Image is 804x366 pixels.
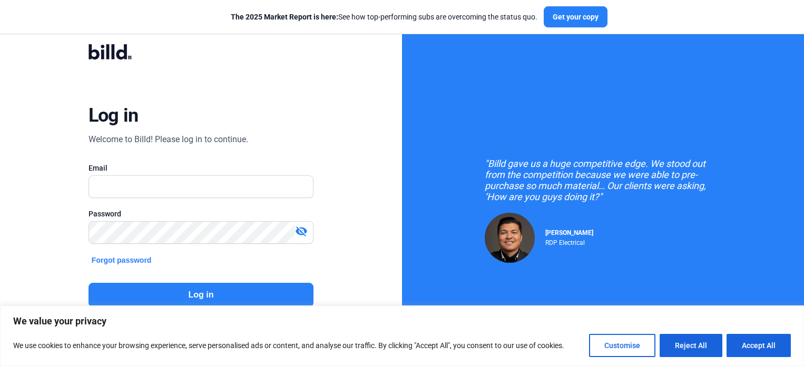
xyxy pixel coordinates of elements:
[89,104,139,127] div: Log in
[295,225,308,238] mat-icon: visibility_off
[13,315,791,328] p: We value your privacy
[545,236,593,246] div: RDP Electrical
[89,163,313,173] div: Email
[485,213,535,263] img: Raul Pacheco
[485,158,722,202] div: "Billd gave us a huge competitive edge. We stood out from the competition because we were able to...
[13,339,564,352] p: We use cookies to enhance your browsing experience, serve personalised ads or content, and analys...
[231,12,537,22] div: See how top-performing subs are overcoming the status quo.
[544,6,607,27] button: Get your copy
[89,133,248,146] div: Welcome to Billd! Please log in to continue.
[727,334,791,357] button: Accept All
[89,254,155,266] button: Forgot password
[660,334,722,357] button: Reject All
[545,229,593,236] span: [PERSON_NAME]
[589,334,655,357] button: Customise
[231,13,338,21] span: The 2025 Market Report is here:
[89,283,313,307] button: Log in
[89,209,313,219] div: Password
